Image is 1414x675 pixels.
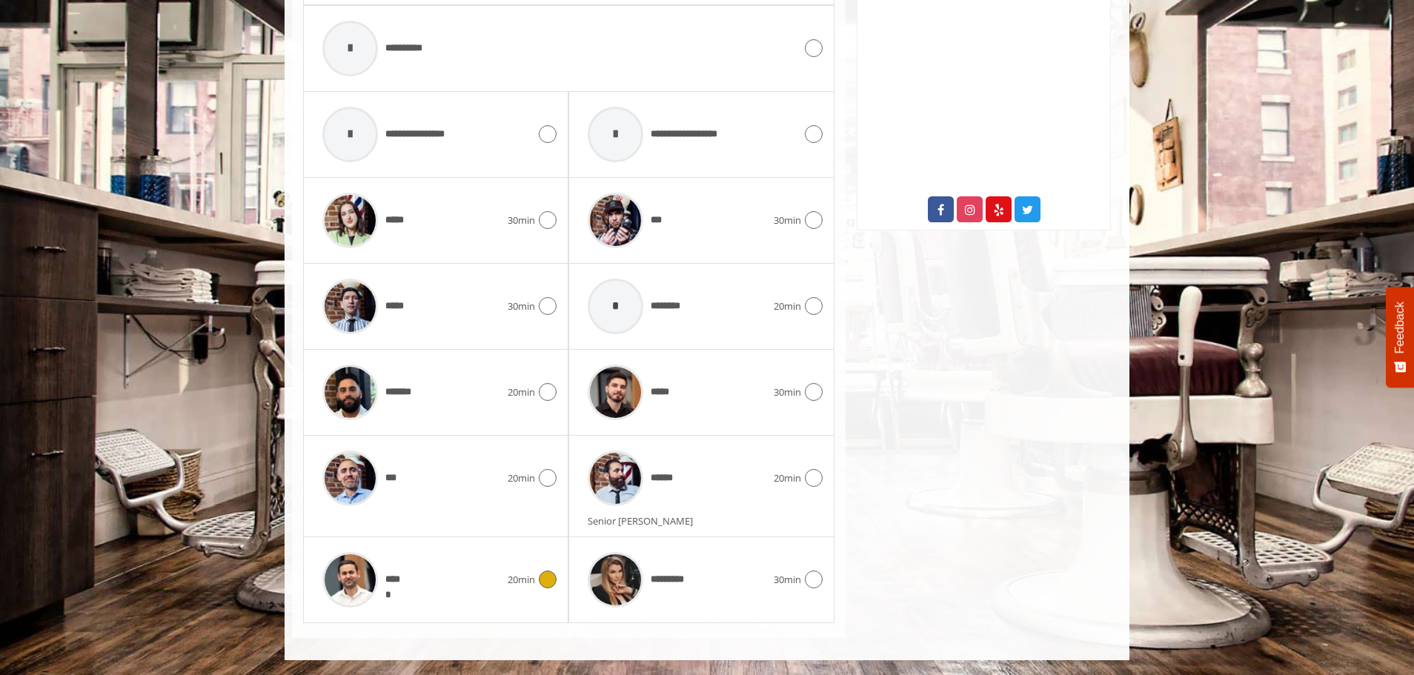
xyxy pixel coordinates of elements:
span: 30min [508,299,535,314]
span: 20min [508,470,535,486]
span: Senior [PERSON_NAME] [588,514,700,528]
span: 20min [774,470,801,486]
span: Feedback [1393,302,1407,353]
span: 30min [774,572,801,588]
span: 30min [774,385,801,400]
span: 30min [774,213,801,228]
span: 30min [508,213,535,228]
span: 20min [508,385,535,400]
span: 20min [508,572,535,588]
button: Feedback - Show survey [1386,287,1414,388]
span: 20min [774,299,801,314]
